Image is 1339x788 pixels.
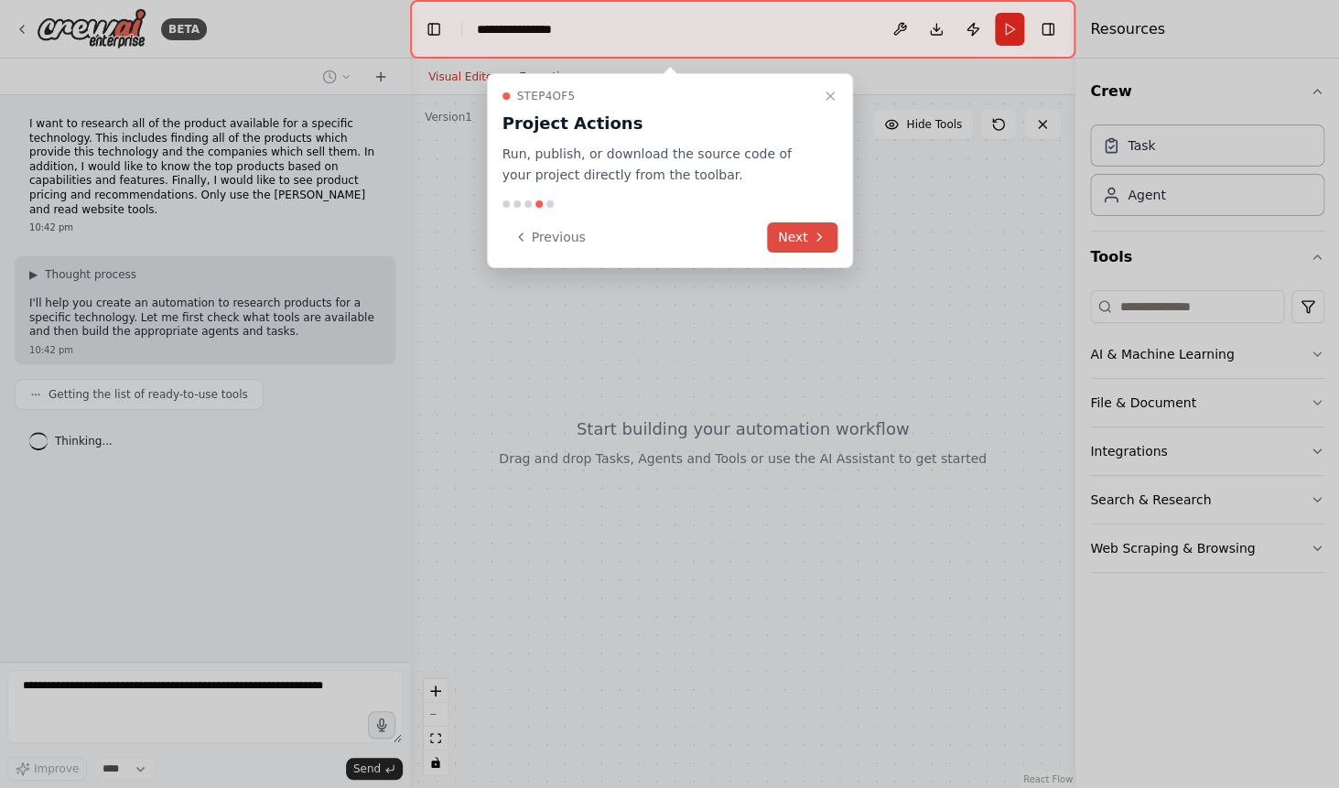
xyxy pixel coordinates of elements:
[421,16,447,42] button: Hide left sidebar
[517,89,576,103] span: Step 4 of 5
[767,222,837,253] button: Next
[502,111,815,136] h3: Project Actions
[819,85,841,107] button: Close walkthrough
[502,144,815,186] p: Run, publish, or download the source code of your project directly from the toolbar.
[502,222,597,253] button: Previous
